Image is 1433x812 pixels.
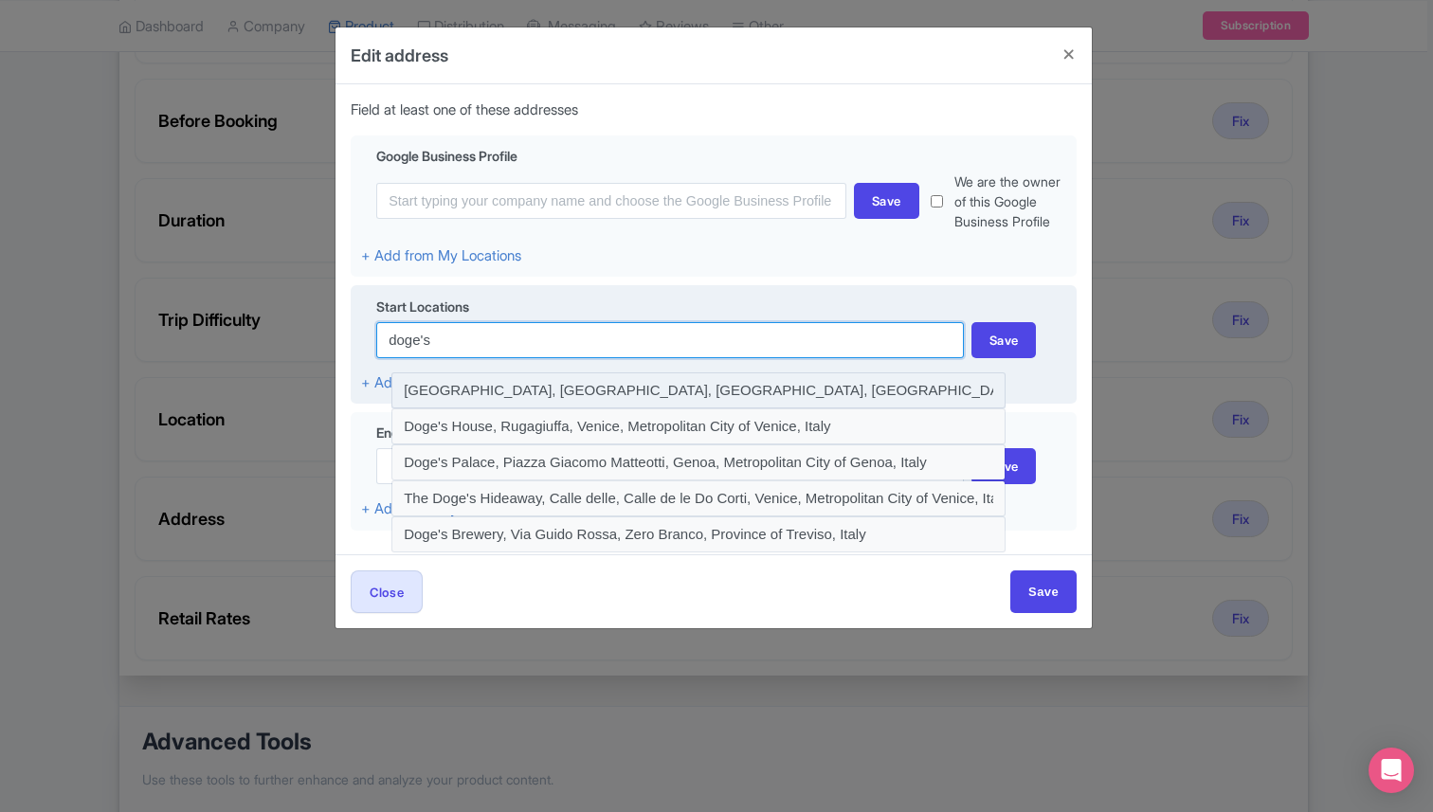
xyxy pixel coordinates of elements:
[351,43,448,68] h4: Edit address
[971,322,1037,358] div: Save
[1046,27,1092,81] button: Close
[854,183,919,219] div: Save
[376,183,846,219] input: Start typing your company name and choose the Google Business Profile that relates to this product.
[376,423,462,442] span: End Locations
[376,146,517,166] span: Google Business Profile
[351,570,423,613] button: Close
[361,499,521,517] a: + Add from My Locations
[361,373,521,391] a: + Add from My Locations
[1010,570,1077,613] input: Save
[361,246,521,264] a: + Add from My Locations
[1369,748,1414,793] div: Open Intercom Messenger
[351,99,1077,121] p: Field at least one of these addresses
[376,297,469,316] span: Start Locations
[954,171,1066,231] label: We are the owner of this Google Business Profile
